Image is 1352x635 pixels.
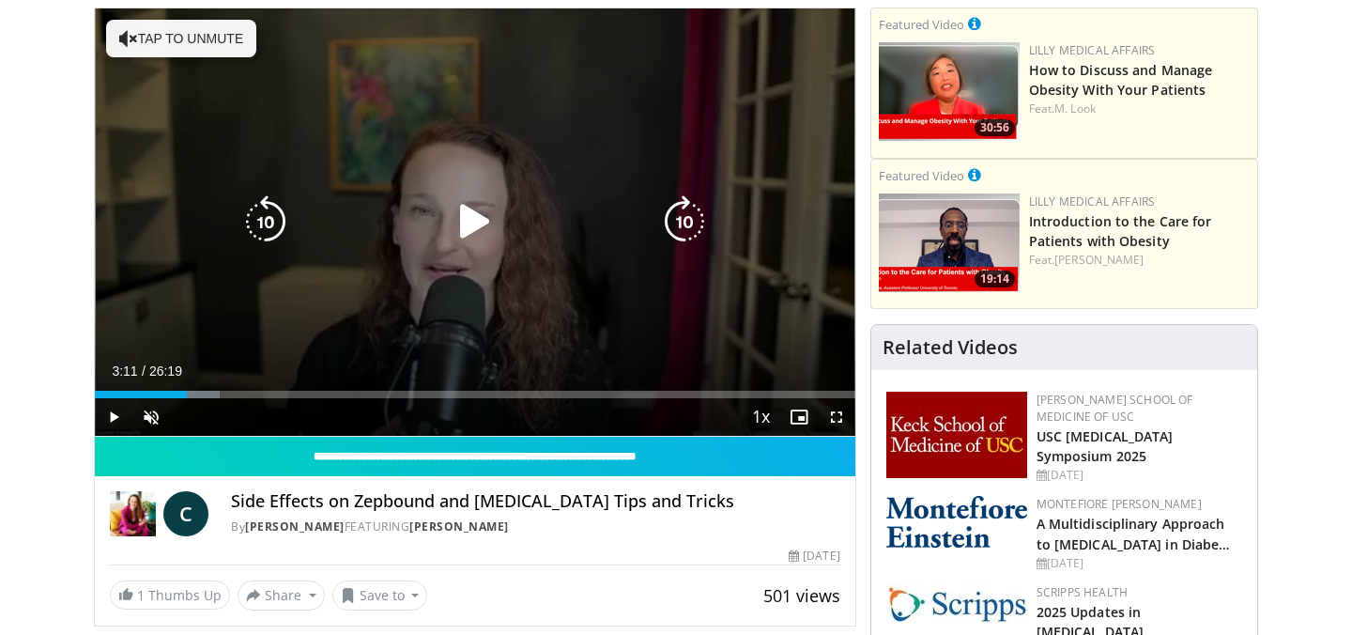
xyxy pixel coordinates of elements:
[132,398,170,436] button: Unmute
[886,496,1027,548] img: b0142b4c-93a1-4b58-8f91-5265c282693c.png.150x105_q85_autocrop_double_scale_upscale_version-0.2.png
[1037,584,1128,600] a: Scripps Health
[1029,61,1213,99] a: How to Discuss and Manage Obesity With Your Patients
[95,391,855,398] div: Progress Bar
[1029,212,1212,250] a: Introduction to the Care for Patients with Obesity
[879,194,1020,292] a: 19:14
[879,167,964,184] small: Featured Video
[1037,392,1193,425] a: [PERSON_NAME] School of Medicine of USC
[1029,42,1156,58] a: Lilly Medical Affairs
[332,581,428,611] button: Save to
[238,581,325,611] button: Share
[789,548,839,565] div: [DATE]
[142,364,146,379] span: /
[886,584,1027,623] img: c9f2b0b7-b02a-4276-a72a-b0cbb4230bc1.jpg.150x105_q85_autocrop_double_scale_upscale_version-0.2.jpg
[743,398,780,436] button: Playback Rate
[110,581,230,610] a: 1 Thumbs Up
[106,20,256,57] button: Tap to unmute
[1037,467,1242,484] div: [DATE]
[1029,101,1250,117] div: Feat.
[879,194,1020,292] img: acc2e291-ced4-4dd5-b17b-d06994da28f3.png.150x105_q85_crop-smart_upscale.png
[975,271,1015,287] span: 19:14
[1029,194,1156,209] a: Lilly Medical Affairs
[1029,252,1250,269] div: Feat.
[1037,496,1202,512] a: Montefiore [PERSON_NAME]
[780,398,818,436] button: Enable picture-in-picture mode
[818,398,855,436] button: Fullscreen
[1054,101,1096,116] a: M. Look
[163,491,208,536] a: C
[763,584,840,607] span: 501 views
[1037,555,1242,572] div: [DATE]
[883,336,1018,359] h4: Related Videos
[110,491,156,536] img: Dr. Carolynn Francavilla
[231,491,839,512] h4: Side Effects on Zepbound and [MEDICAL_DATA] Tips and Tricks
[137,586,145,604] span: 1
[95,8,855,437] video-js: Video Player
[112,364,137,379] span: 3:11
[409,519,509,534] a: [PERSON_NAME]
[245,519,345,534] a: [PERSON_NAME]
[1037,427,1174,465] a: USC [MEDICAL_DATA] Symposium 2025
[886,392,1027,478] img: 7b941f1f-d101-407a-8bfa-07bd47db01ba.png.150x105_q85_autocrop_double_scale_upscale_version-0.2.jpg
[879,16,964,33] small: Featured Video
[975,119,1015,136] span: 30:56
[1054,252,1144,268] a: [PERSON_NAME]
[231,519,839,535] div: By FEATURING
[149,364,182,379] span: 26:19
[1037,515,1231,552] a: A Multidisciplinary Approach to [MEDICAL_DATA] in Diabe…
[95,398,132,436] button: Play
[879,42,1020,141] img: c98a6a29-1ea0-4bd5-8cf5-4d1e188984a7.png.150x105_q85_crop-smart_upscale.png
[879,42,1020,141] a: 30:56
